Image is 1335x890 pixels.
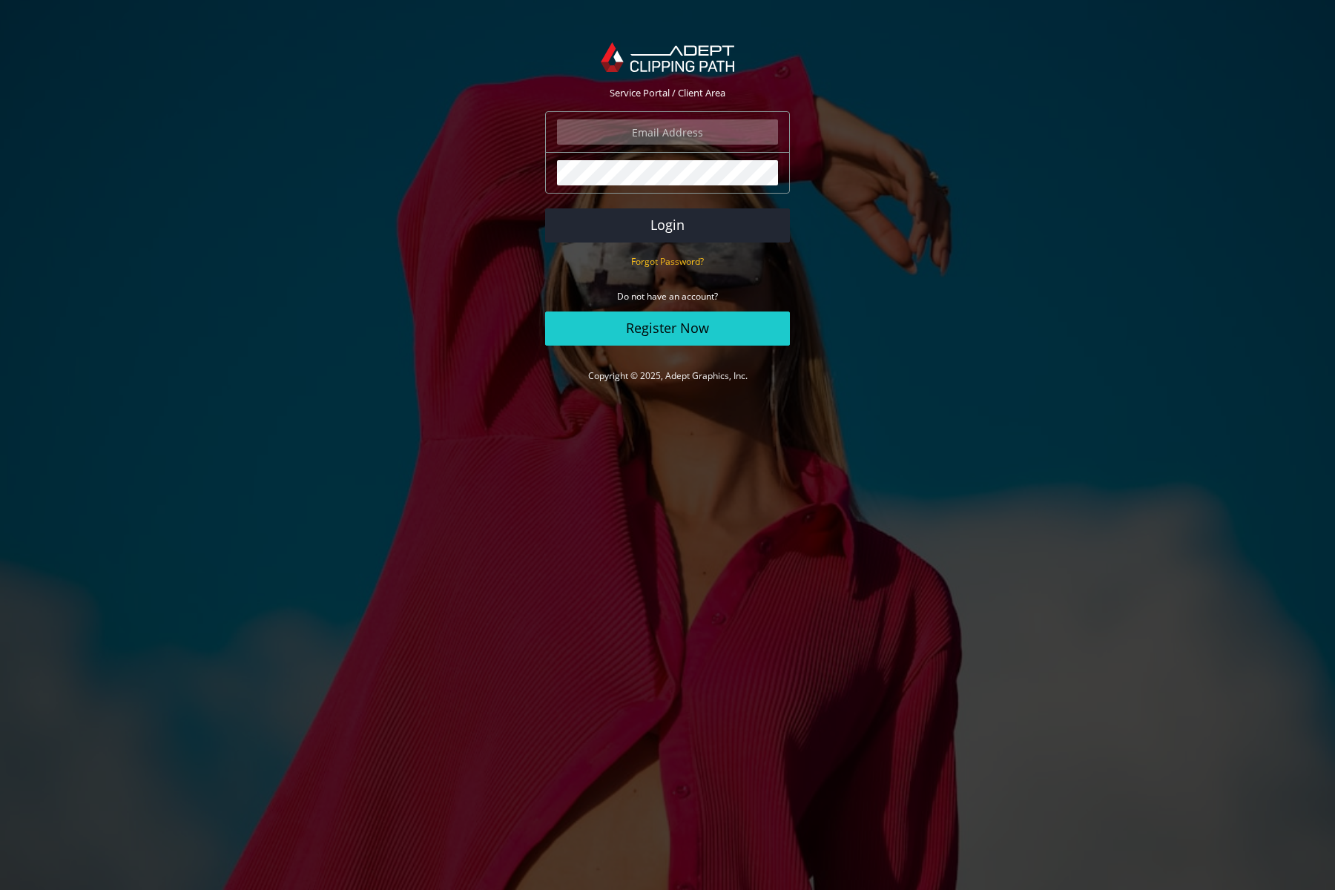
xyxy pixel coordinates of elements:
[545,208,790,243] button: Login
[588,369,748,382] a: Copyright © 2025, Adept Graphics, Inc.
[631,254,704,268] a: Forgot Password?
[557,119,778,145] input: Email Address
[631,255,704,268] small: Forgot Password?
[617,290,718,303] small: Do not have an account?
[610,86,725,99] span: Service Portal / Client Area
[601,42,734,72] img: Adept Graphics
[545,311,790,346] a: Register Now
